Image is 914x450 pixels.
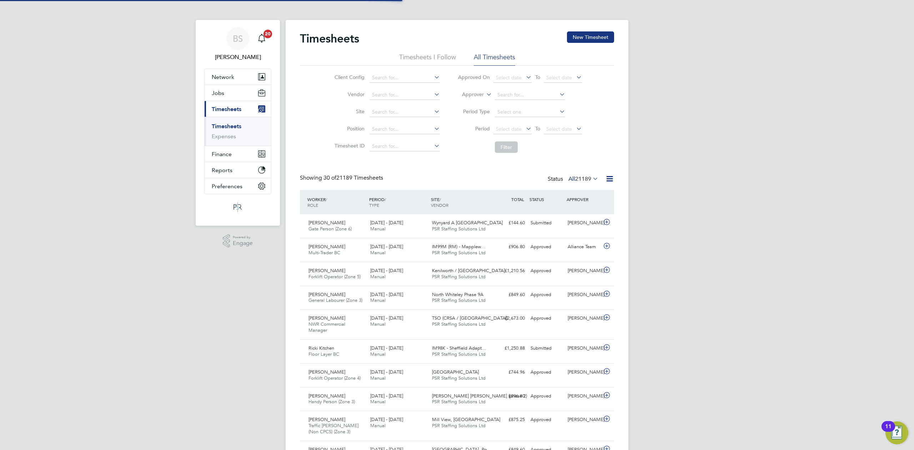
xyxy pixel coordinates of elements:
a: Expenses [212,133,236,140]
span: [PERSON_NAME] [PERSON_NAME] (phase 2) [432,393,527,399]
div: [PERSON_NAME] [565,289,602,301]
span: Manual [370,250,386,256]
span: Wynyard A [GEOGRAPHIC_DATA] [432,220,503,226]
button: Network [205,69,271,85]
button: New Timesheet [567,31,614,43]
span: PSR Staffing Solutions Ltd [432,226,486,232]
span: IM99M (RM) - Mapplew… [432,244,486,250]
span: [PERSON_NAME] [308,369,345,375]
a: Timesheets [212,123,241,130]
img: psrsolutions-logo-retina.png [231,201,244,213]
span: [PERSON_NAME] [308,315,345,321]
span: Select date [546,126,572,132]
span: General Labourer (Zone 3) [308,297,362,303]
button: Finance [205,146,271,162]
button: Jobs [205,85,271,101]
span: ROLE [307,202,318,208]
span: [DATE] - [DATE] [370,315,403,321]
a: Powered byEngage [223,234,253,248]
div: SITE [429,193,491,211]
span: Mill View, [GEOGRAPHIC_DATA] [432,416,500,422]
span: TOTAL [511,196,524,202]
span: To [533,124,542,133]
div: PERIOD [367,193,429,211]
span: [PERSON_NAME] [308,393,345,399]
span: PSR Staffing Solutions Ltd [432,321,486,327]
span: Kenilworth / [GEOGRAPHIC_DATA]… [432,267,509,274]
div: [PERSON_NAME] [565,390,602,402]
span: [DATE] - [DATE] [370,244,403,250]
button: Open Resource Center, 11 new notifications [885,421,908,444]
span: Manual [370,226,386,232]
span: Manual [370,297,386,303]
label: Site [332,108,365,115]
h2: Timesheets [300,31,359,46]
span: Select date [496,74,522,81]
li: Timesheets I Follow [399,53,456,66]
div: [PERSON_NAME] [565,414,602,426]
span: Traffic [PERSON_NAME] (Non CPCS) (Zone 3) [308,422,358,435]
span: [PERSON_NAME] [308,291,345,297]
div: [PERSON_NAME] [565,366,602,378]
span: Engage [233,240,253,246]
span: Manual [370,375,386,381]
span: / [385,196,386,202]
div: Submitted [528,342,565,354]
div: STATUS [528,193,565,206]
span: [PERSON_NAME] [308,244,345,250]
span: Ricki Kitchen [308,345,334,351]
input: Select one [495,107,565,117]
span: Finance [212,151,232,157]
span: Manual [370,321,386,327]
button: Preferences [205,178,271,194]
input: Search for... [495,90,565,100]
span: Network [212,74,234,80]
span: Handy Person (Zone 3) [308,399,355,405]
label: All [568,175,598,182]
span: NWR Commercial Manager [308,321,345,333]
span: Jobs [212,90,224,96]
div: Approved [528,312,565,324]
span: VENDOR [431,202,448,208]
span: 21189 [575,175,591,182]
span: North Whiteley Phase 9A [432,291,483,297]
nav: Main navigation [196,20,280,226]
a: 20 [255,27,269,50]
li: All Timesheets [474,53,515,66]
span: PSR Staffing Solutions Ltd [432,422,486,429]
a: Go to home page [204,201,271,213]
span: [DATE] - [DATE] [370,416,403,422]
span: Reports [212,167,232,174]
span: 21189 Timesheets [323,174,383,181]
span: Manual [370,274,386,280]
div: £849.60 [491,289,528,301]
div: Approved [528,241,565,253]
div: Approved [528,390,565,402]
div: Approved [528,265,565,277]
div: [PERSON_NAME] [565,217,602,229]
span: Floor Layer BC [308,351,339,357]
input: Search for... [370,73,440,83]
span: [DATE] - [DATE] [370,393,403,399]
span: Timesheets [212,106,241,112]
div: [PERSON_NAME] [565,342,602,354]
input: Search for... [370,124,440,134]
span: PSR Staffing Solutions Ltd [432,351,486,357]
span: PSR Staffing Solutions Ltd [432,297,486,303]
span: [PERSON_NAME] [308,220,345,226]
span: Preferences [212,183,242,190]
label: Period [458,125,490,132]
label: Vendor [332,91,365,97]
span: [DATE] - [DATE] [370,220,403,226]
div: £144.60 [491,217,528,229]
div: Approved [528,366,565,378]
label: Approved On [458,74,490,80]
input: Search for... [370,90,440,100]
span: [DATE] - [DATE] [370,267,403,274]
span: IM98K - Sheffield Adapt… [432,345,486,351]
span: PSR Staffing Solutions Ltd [432,250,486,256]
label: Period Type [458,108,490,115]
div: [PERSON_NAME] [565,265,602,277]
span: Beth Seddon [204,53,271,61]
div: Alliance Team [565,241,602,253]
